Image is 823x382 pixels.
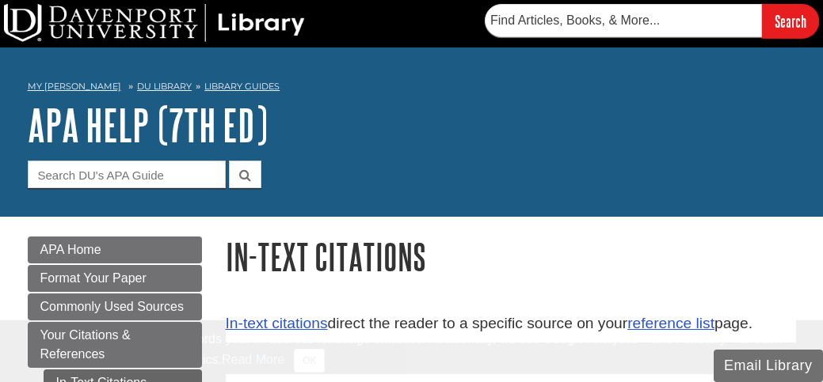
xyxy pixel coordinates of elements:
[40,243,101,256] span: APA Home
[28,293,202,320] a: Commonly Used Sources
[485,4,762,37] input: Find Articles, Books, & More...
[28,76,796,101] nav: breadcrumb
[226,312,796,335] p: direct the reader to a specific source on your page.
[204,81,280,92] a: Library Guides
[762,4,819,38] input: Search
[28,236,202,263] a: APA Home
[28,322,202,368] a: Your Citations & References
[28,161,226,188] input: Search DU's APA Guide
[485,4,819,38] form: Searches DU Library's articles, books, and more
[226,315,328,331] a: In-text citations
[137,81,192,92] a: DU Library
[4,4,305,42] img: DU Library
[40,271,147,285] span: Format Your Paper
[28,100,268,149] a: APA Help (7th Ed)
[40,328,131,361] span: Your Citations & References
[28,265,202,292] a: Format Your Paper
[627,315,714,331] a: reference list
[226,236,796,277] h1: In-Text Citations
[40,300,184,313] span: Commonly Used Sources
[714,350,823,382] button: Email Library
[28,80,121,93] a: My [PERSON_NAME]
